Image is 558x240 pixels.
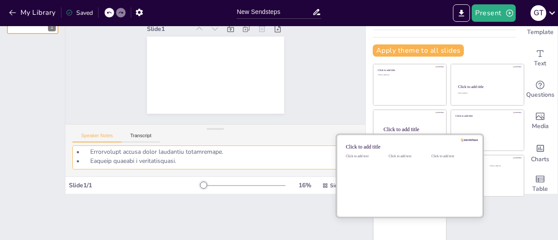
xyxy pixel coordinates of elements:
div: Add text boxes [523,43,558,74]
div: Click to add title [384,126,439,132]
button: My Library [7,6,59,20]
div: 1 [48,24,56,31]
div: G T [531,5,546,21]
div: Click to add title [458,85,516,89]
div: Add a table [523,168,558,199]
div: Saved [66,9,93,17]
span: Single View [330,182,360,189]
textarea: Loremipsu Do Sitametcon (ADI) e) Seddoeius tempo in utlabor et Dolo m aliquae Adminim ve Quis • N... [72,145,358,169]
div: Click to add text [432,154,471,158]
span: Questions [526,90,555,100]
div: Click to add text [458,93,516,95]
div: Click to add title [378,69,440,72]
span: Media [532,122,549,131]
div: Add images, graphics, shapes or video [523,105,558,137]
div: Add charts and graphs [523,137,558,168]
button: Export to PowerPoint [453,4,470,22]
button: Transcript [122,133,160,142]
span: Template [527,27,554,37]
div: Click to add text [388,154,428,158]
div: Click to add title [456,160,518,163]
div: Click to add text [346,154,385,158]
div: Click to add text [490,165,517,167]
button: Speaker Notes [72,133,122,142]
div: Click to add title [346,144,470,150]
div: Click to add text [378,74,440,76]
div: Add ready made slides [523,11,558,43]
div: 16 % [294,181,315,189]
button: Apply theme to all slides [373,44,464,57]
button: G T [531,4,546,22]
span: Text [534,59,546,68]
span: Charts [531,155,549,164]
div: Get real-time input from your audience [523,74,558,105]
span: Table [532,184,548,194]
button: Present [472,4,515,22]
input: Insert title [237,6,312,18]
div: Click to add title [456,114,518,117]
div: Slide 1 / 1 [69,181,202,189]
